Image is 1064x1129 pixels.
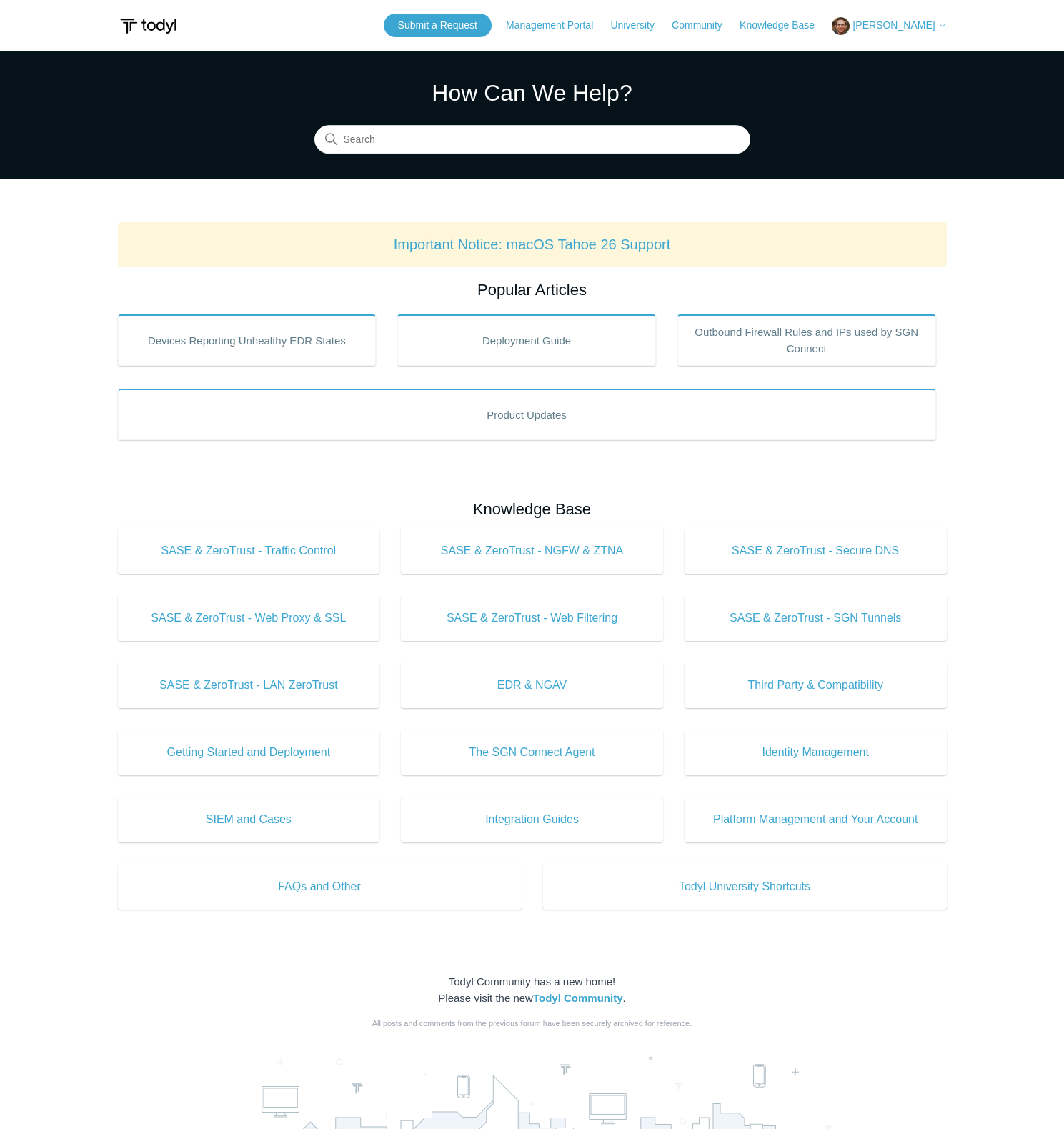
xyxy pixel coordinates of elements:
[314,76,750,110] h1: How Can We Help?
[832,17,946,35] button: [PERSON_NAME]
[118,278,947,302] h2: Popular Articles
[685,595,947,641] a: SASE & ZeroTrust - SGN Tunnels
[677,314,936,366] a: Outbound Firewall Rules and IPs used by SGN Connect
[422,811,642,828] span: Integration Guides
[118,662,380,708] a: SASE & ZeroTrust - LAN ZeroTrust
[139,811,359,828] span: SIEM and Cases
[118,864,522,910] a: FAQs and Other
[565,878,925,895] span: Todyl University Shortcuts
[672,18,737,33] a: Community
[401,595,663,641] a: SASE & ZeroTrust - Web Filtering
[706,610,925,627] span: SASE & ZeroTrust - SGN Tunnels
[118,389,936,440] a: Product Updates
[139,744,359,761] span: Getting Started and Deployment
[422,542,642,559] span: SASE & ZeroTrust - NGFW & ZTNA
[314,126,750,154] input: Search
[740,18,829,33] a: Knowledge Base
[401,797,663,842] a: Integration Guides
[685,797,947,842] a: Platform Management and Your Account
[139,677,359,694] span: SASE & ZeroTrust - LAN ZeroTrust
[685,730,947,775] a: Identity Management
[543,864,947,910] a: Todyl University Shortcuts
[118,797,380,842] a: SIEM and Cases
[118,497,947,521] h2: Knowledge Base
[852,19,935,31] span: [PERSON_NAME]
[139,878,500,895] span: FAQs and Other
[706,542,925,559] span: SASE & ZeroTrust - Secure DNS
[706,744,925,761] span: Identity Management
[422,610,642,627] span: SASE & ZeroTrust - Web Filtering
[706,677,925,694] span: Third Party & Compatibility
[422,677,642,694] span: EDR & NGAV
[139,610,359,627] span: SASE & ZeroTrust - Web Proxy & SSL
[706,811,925,828] span: Platform Management and Your Account
[401,662,663,708] a: EDR & NGAV
[685,662,947,708] a: Third Party & Compatibility
[118,528,380,574] a: SASE & ZeroTrust - Traffic Control
[533,992,623,1004] a: Todyl Community
[401,528,663,574] a: SASE & ZeroTrust - NGFW & ZTNA
[422,744,642,761] span: The SGN Connect Agent
[118,314,377,366] a: Devices Reporting Unhealthy EDR States
[506,18,607,33] a: Management Portal
[118,595,380,641] a: SASE & ZeroTrust - Web Proxy & SSL
[384,14,492,37] a: Submit a Request
[118,1018,947,1030] div: All posts and comments from the previous forum have been securely archived for reference.
[401,730,663,775] a: The SGN Connect Agent
[139,542,359,559] span: SASE & ZeroTrust - Traffic Control
[397,314,656,366] a: Deployment Guide
[118,13,179,39] img: Todyl Support Center Help Center home page
[685,528,947,574] a: SASE & ZeroTrust - Secure DNS
[118,730,380,775] a: Getting Started and Deployment
[394,237,671,252] a: Important Notice: macOS Tahoe 26 Support
[610,18,668,33] a: University
[118,974,947,1006] div: Todyl Community has a new home! Please visit the new .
